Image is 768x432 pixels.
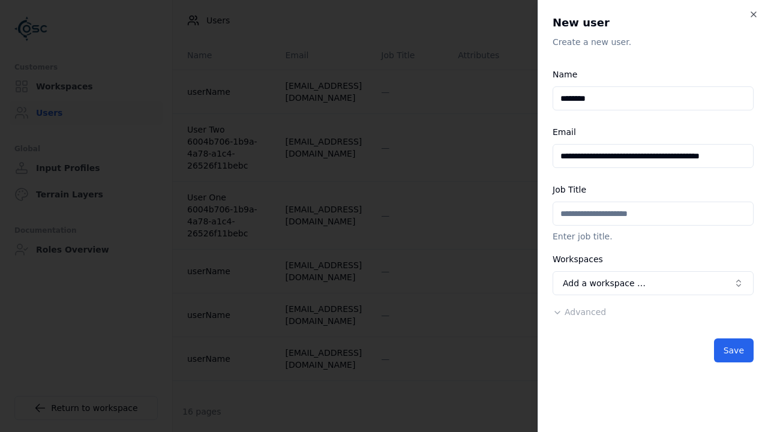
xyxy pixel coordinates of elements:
[565,307,606,317] span: Advanced
[553,127,576,137] label: Email
[553,70,577,79] label: Name
[563,277,646,289] span: Add a workspace …
[553,14,754,31] h2: New user
[553,185,586,194] label: Job Title
[553,306,606,318] button: Advanced
[553,254,603,264] label: Workspaces
[714,338,754,362] button: Save
[553,36,754,48] p: Create a new user.
[553,230,754,242] p: Enter job title.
